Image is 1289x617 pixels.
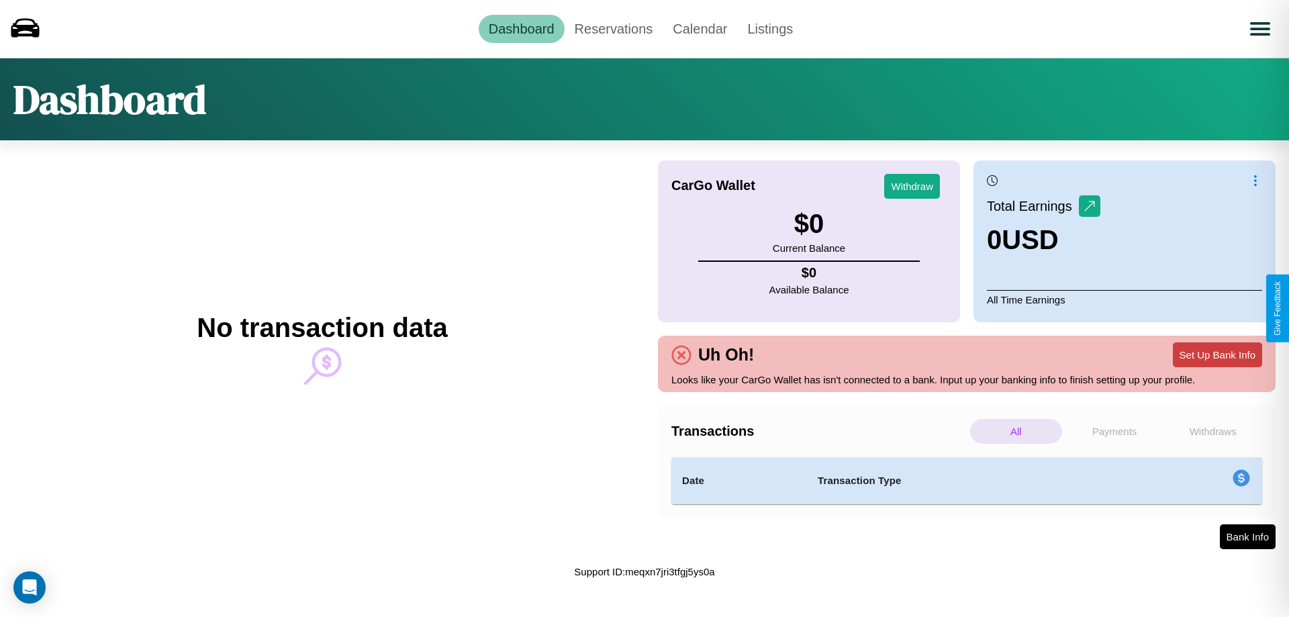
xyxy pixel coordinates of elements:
[13,571,46,604] div: Open Intercom Messenger
[671,424,967,439] h4: Transactions
[773,239,845,257] p: Current Balance
[1173,342,1262,367] button: Set Up Bank Info
[197,313,447,343] h2: No transaction data
[13,72,206,127] h1: Dashboard
[884,174,940,199] button: Withdraw
[769,265,849,281] h4: $ 0
[987,194,1079,218] p: Total Earnings
[1167,419,1259,444] p: Withdraws
[479,15,565,43] a: Dashboard
[1241,10,1279,48] button: Open menu
[987,225,1100,255] h3: 0 USD
[1273,281,1282,336] div: Give Feedback
[691,345,761,365] h4: Uh Oh!
[671,371,1262,389] p: Looks like your CarGo Wallet has isn't connected to a bank. Input up your banking info to finish ...
[1220,524,1276,549] button: Bank Info
[987,290,1262,309] p: All Time Earnings
[818,473,1123,489] h4: Transaction Type
[574,563,714,581] p: Support ID: meqxn7jri3tfgj5ys0a
[1069,419,1161,444] p: Payments
[663,15,737,43] a: Calendar
[671,178,755,193] h4: CarGo Wallet
[682,473,796,489] h4: Date
[671,457,1262,504] table: simple table
[737,15,803,43] a: Listings
[773,209,845,239] h3: $ 0
[565,15,663,43] a: Reservations
[970,419,1062,444] p: All
[769,281,849,299] p: Available Balance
